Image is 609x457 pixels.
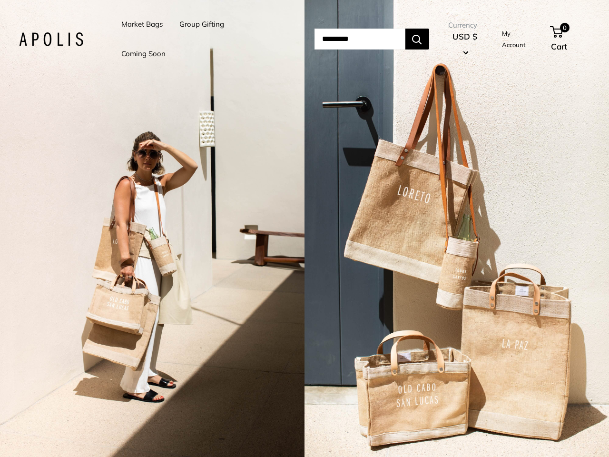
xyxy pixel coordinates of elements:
img: Apolis [19,32,83,46]
button: USD $ [448,29,481,60]
a: Market Bags [121,18,163,31]
span: 0 [560,23,570,32]
a: My Account [502,28,534,51]
span: USD $ [452,31,477,41]
a: Group Gifting [179,18,224,31]
a: 0 Cart [551,24,590,54]
button: Search [405,29,429,50]
a: Coming Soon [121,47,166,60]
input: Search... [314,29,405,50]
span: Cart [551,41,567,51]
span: Currency [448,19,481,32]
